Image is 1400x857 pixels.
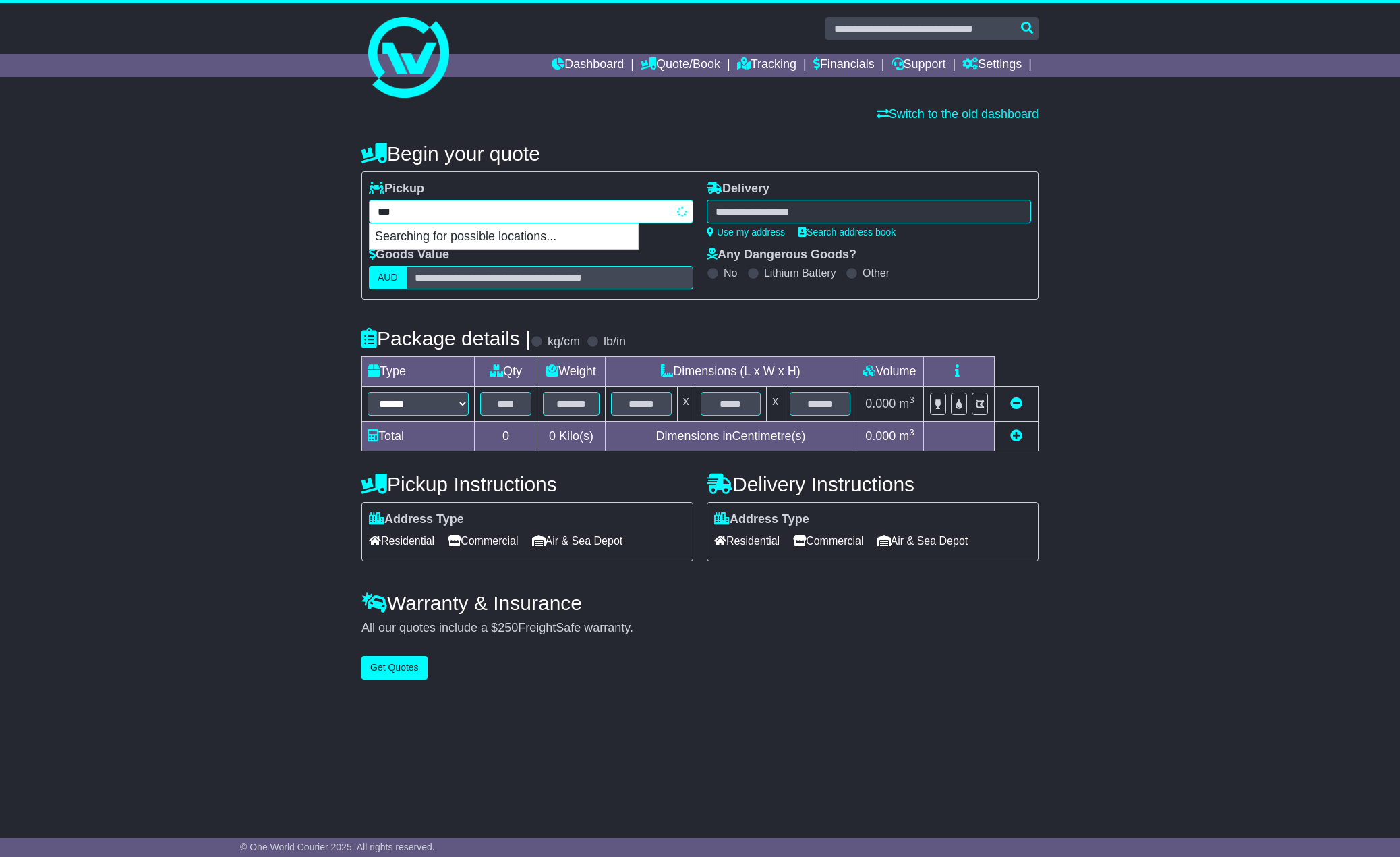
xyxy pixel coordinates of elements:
label: Address Type [369,512,464,527]
td: 0 [475,422,537,451]
td: x [677,387,695,422]
label: Goods Value [369,248,449,262]
span: Air & Sea Depot [532,530,623,551]
a: Dashboard [552,54,624,77]
typeahead: Please provide city [369,200,693,223]
span: m [899,429,914,443]
a: Use my address [707,227,785,238]
a: Search address book [798,227,896,238]
a: Quote/Book [641,54,720,77]
label: lb/in [604,335,626,350]
td: Volume [856,357,923,387]
a: Support [892,54,946,77]
a: Switch to the old dashboard [877,107,1039,121]
sup: 3 [909,395,914,405]
label: Lithium Battery [764,267,836,279]
h4: Delivery Instructions [707,473,1039,495]
span: Commercial [793,530,863,551]
a: Add new item [1010,429,1022,443]
h4: Pickup Instructions [361,473,693,495]
span: 250 [498,621,518,634]
h4: Begin your quote [361,142,1039,165]
a: Settings [962,54,1022,77]
span: Residential [714,530,780,551]
label: Address Type [714,512,809,527]
label: kg/cm [548,335,580,350]
span: Residential [369,530,434,551]
a: Tracking [737,54,796,77]
h4: Warranty & Insurance [361,592,1039,614]
label: Delivery [707,182,769,196]
button: Get Quotes [361,656,428,680]
a: Remove this item [1010,397,1022,410]
td: Kilo(s) [537,422,606,451]
td: x [767,387,784,422]
sup: 3 [909,427,914,437]
td: Weight [537,357,606,387]
span: Commercial [448,530,518,551]
span: 0 [549,429,556,443]
h4: Package details | [361,327,531,350]
td: Dimensions (L x W x H) [605,357,856,387]
span: Air & Sea Depot [877,530,968,551]
div: All our quotes include a $ FreightSafe warranty. [361,621,1039,636]
td: Dimensions in Centimetre(s) [605,422,856,451]
label: Other [863,267,889,279]
label: No [724,267,737,279]
td: Qty [475,357,537,387]
a: Financials [813,54,875,77]
span: 0.000 [865,429,896,443]
td: Type [362,357,475,387]
span: 0.000 [865,397,896,410]
p: Searching for possible locations... [370,224,638,250]
td: Total [362,422,475,451]
span: © One World Courier 2025. All rights reserved. [240,841,435,852]
span: m [899,397,914,410]
label: Pickup [369,182,424,196]
label: AUD [369,266,407,289]
label: Any Dangerous Goods? [707,248,856,262]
